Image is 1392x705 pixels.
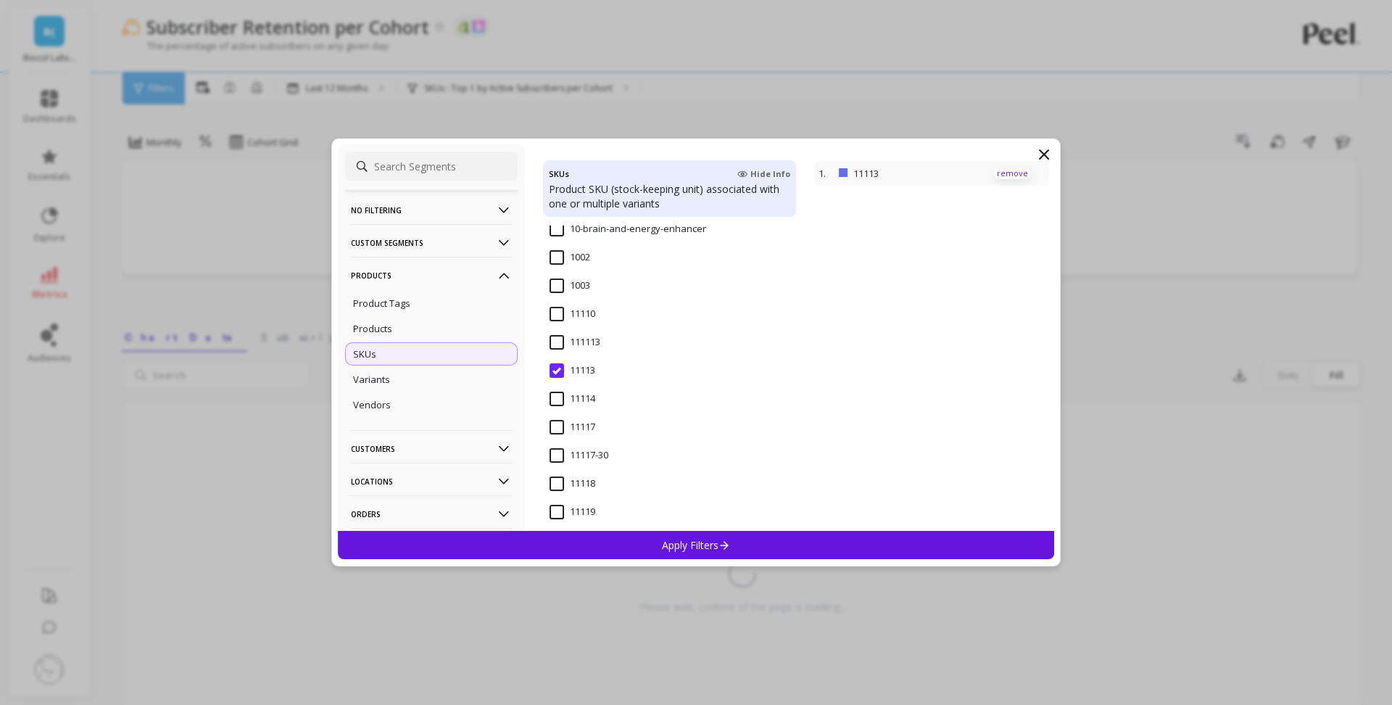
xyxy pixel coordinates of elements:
p: Customers [351,430,512,467]
span: Hide Info [737,168,790,180]
p: Variants [353,373,390,386]
p: Apply Filters [662,538,731,552]
span: 11117 [550,420,595,434]
p: 11113 [853,167,961,180]
p: Subscriptions [351,528,512,565]
p: 1. [819,167,833,180]
p: Product SKU (stock-keeping unit) associated with one or multiple variants [549,182,790,211]
p: Custom Segments [351,224,512,261]
span: 11118 [550,477,595,491]
input: Search Segments [345,152,518,181]
p: Orders [351,495,512,532]
p: Locations [351,463,512,500]
p: No filtering [351,191,512,228]
span: 1003 [550,279,590,293]
span: 1002 [550,250,590,265]
span: 11113 [550,363,595,378]
p: Vendors [353,398,391,411]
span: 11110 [550,307,595,321]
p: SKUs [353,347,376,360]
span: 11119 [550,505,595,519]
p: Products [351,257,512,294]
span: 11117-30 [550,448,608,463]
p: Products [353,322,392,335]
span: 111113 [550,335,600,350]
h4: SKUs [549,166,569,182]
p: Product Tags [353,297,410,310]
span: 11114 [550,392,595,406]
p: remove [994,168,1031,179]
span: 10-brain-and-energy-enhancer [550,222,706,236]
